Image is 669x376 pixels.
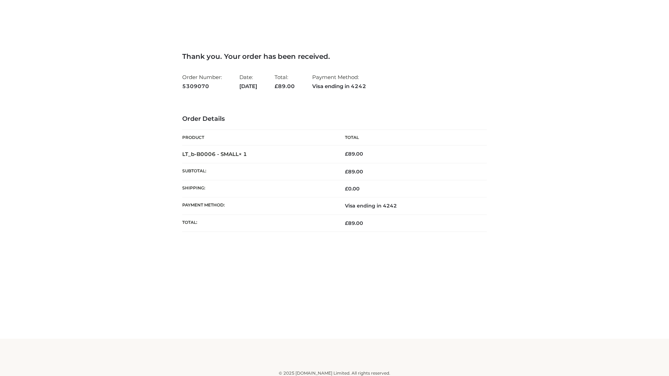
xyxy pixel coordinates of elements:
span: £ [345,220,348,226]
span: 89.00 [345,220,363,226]
li: Order Number: [182,71,222,92]
strong: Visa ending in 4242 [312,82,366,91]
span: £ [345,186,348,192]
span: £ [345,151,348,157]
li: Total: [275,71,295,92]
h3: Order Details [182,115,487,123]
th: Subtotal: [182,163,334,180]
th: Total: [182,214,334,232]
h3: Thank you. Your order has been received. [182,52,487,61]
li: Payment Method: [312,71,366,92]
bdi: 0.00 [345,186,360,192]
th: Total [334,130,487,146]
th: Product [182,130,334,146]
bdi: 89.00 [345,151,363,157]
td: Visa ending in 4242 [334,197,487,214]
th: Shipping: [182,180,334,197]
li: Date: [239,71,257,92]
span: £ [345,169,348,175]
strong: × 1 [239,151,247,157]
strong: LT_b-B0006 - SMALL [182,151,247,157]
span: £ [275,83,278,89]
strong: 5309070 [182,82,222,91]
span: 89.00 [275,83,295,89]
span: 89.00 [345,169,363,175]
th: Payment method: [182,197,334,214]
strong: [DATE] [239,82,257,91]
